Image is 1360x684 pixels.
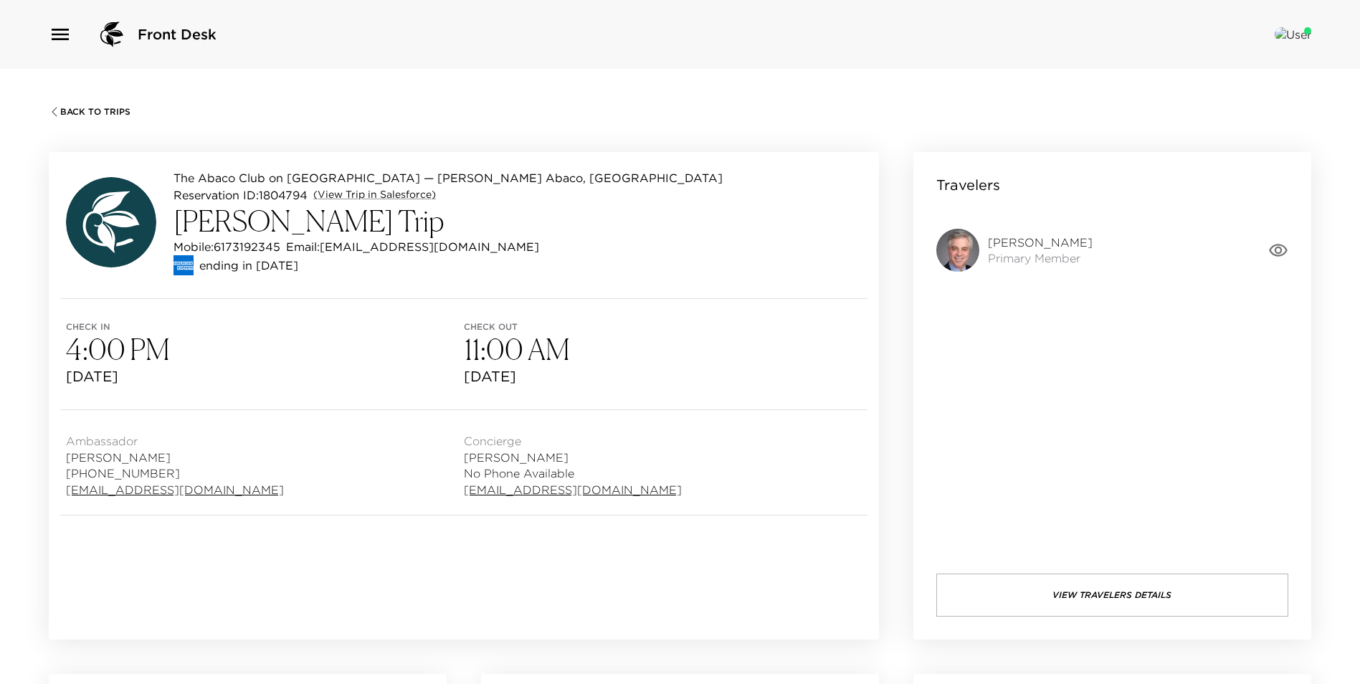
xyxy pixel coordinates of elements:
[464,450,682,465] span: [PERSON_NAME]
[464,482,682,498] a: [EMAIL_ADDRESS][DOMAIN_NAME]
[988,234,1093,250] span: [PERSON_NAME]
[60,107,130,117] span: Back To Trips
[199,257,298,274] p: ending in [DATE]
[464,332,862,366] h3: 11:00 AM
[936,175,1000,195] p: Travelers
[936,574,1288,617] button: View Travelers Details
[95,17,129,52] img: logo
[66,450,284,465] span: [PERSON_NAME]
[66,433,284,449] span: Ambassador
[66,465,284,481] span: [PHONE_NUMBER]
[173,186,308,204] p: Reservation ID: 1804794
[173,169,723,186] p: The Abaco Club on [GEOGRAPHIC_DATA] — [PERSON_NAME] Abaco, [GEOGRAPHIC_DATA]
[313,188,436,202] a: (View Trip in Salesforce)
[286,238,539,255] p: Email: [EMAIL_ADDRESS][DOMAIN_NAME]
[173,204,723,238] h3: [PERSON_NAME] Trip
[66,482,284,498] a: [EMAIL_ADDRESS][DOMAIN_NAME]
[66,322,464,332] span: Check in
[1275,27,1311,42] img: User
[988,250,1093,266] span: Primary Member
[66,332,464,366] h3: 4:00 PM
[66,366,464,386] span: [DATE]
[464,465,682,481] span: No Phone Available
[173,255,194,275] img: credit card type
[936,229,979,272] img: 2Q==
[138,24,217,44] span: Front Desk
[66,177,156,267] img: avatar.4afec266560d411620d96f9f038fe73f.svg
[464,366,862,386] span: [DATE]
[49,106,130,118] button: Back To Trips
[464,433,682,449] span: Concierge
[464,322,862,332] span: Check out
[173,238,280,255] p: Mobile: 6173192345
